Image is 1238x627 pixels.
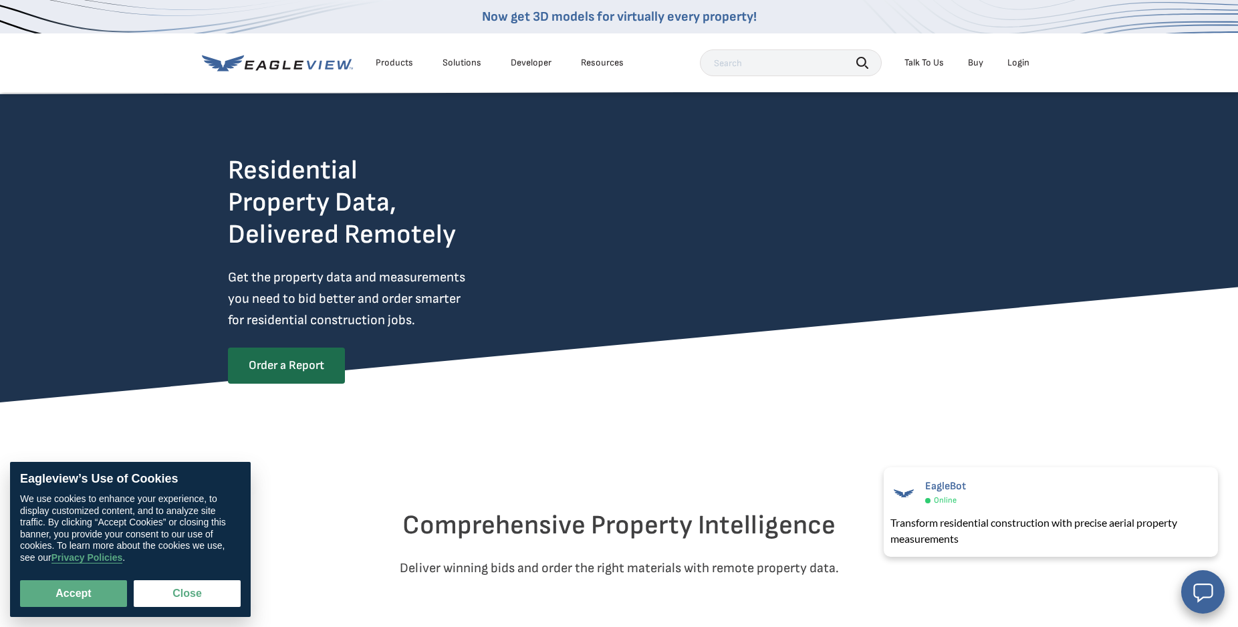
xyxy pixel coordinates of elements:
button: Close [134,580,241,607]
a: Privacy Policies [51,552,123,563]
a: Now get 3D models for virtually every property! [482,9,757,25]
input: Search [700,49,882,76]
img: EagleBot [890,480,917,507]
button: Open chat window [1181,570,1225,614]
h2: Residential Property Data, Delivered Remotely [228,154,456,251]
p: Deliver winning bids and order the right materials with remote property data. [228,557,1010,579]
div: Resources [581,57,624,69]
div: Transform residential construction with precise aerial property measurements [890,515,1211,547]
div: Eagleview’s Use of Cookies [20,472,241,487]
button: Accept [20,580,127,607]
div: Products [376,57,413,69]
div: Login [1007,57,1029,69]
span: EagleBot [925,480,966,493]
a: Order a Report [228,348,345,384]
div: Solutions [443,57,481,69]
p: Get the property data and measurements you need to bid better and order smarter for residential c... [228,267,521,331]
div: Talk To Us [904,57,944,69]
div: We use cookies to enhance your experience, to display customized content, and to analyze site tra... [20,493,241,563]
span: Online [934,495,957,505]
a: Developer [511,57,551,69]
h2: Comprehensive Property Intelligence [228,509,1010,541]
a: Buy [968,57,983,69]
